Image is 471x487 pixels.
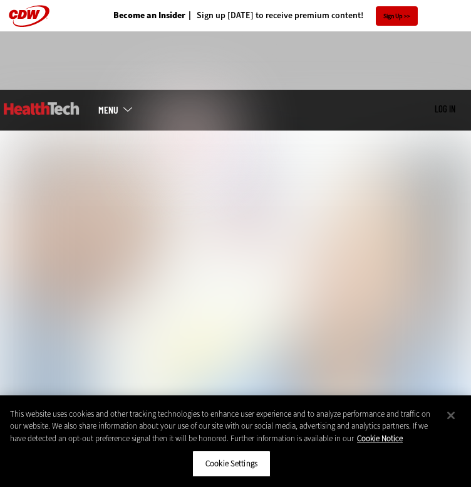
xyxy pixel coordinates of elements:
a: Log in [435,103,455,114]
a: More information about your privacy [357,433,403,444]
img: Home [4,102,80,115]
img: Home [142,90,236,183]
button: Cookie Settings [192,451,271,477]
a: Sign up [DATE] to receive premium content! [185,11,363,20]
div: User menu [435,104,455,115]
a: Sign Up [376,6,418,26]
a: CDW [142,173,236,186]
div: This website uses cookies and other tracking technologies to enhance user experience and to analy... [10,408,437,445]
a: Become an Insider [113,11,185,20]
button: Close [437,402,465,429]
a: mobile-menu [98,105,142,115]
